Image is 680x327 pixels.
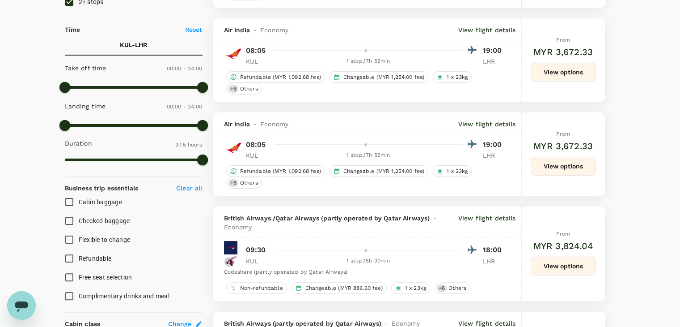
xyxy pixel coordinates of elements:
[260,26,288,34] span: Economy
[246,45,266,56] p: 08:05
[246,139,266,150] p: 08:05
[533,45,593,59] h6: MYR 3,672.33
[65,102,106,111] p: Landing time
[237,179,262,187] span: Others
[228,179,238,187] span: + 6
[224,223,252,232] span: Economy
[437,284,447,292] span: + 6
[443,73,471,81] span: 1 x 23kg
[226,177,262,189] div: +6Others
[302,284,386,292] span: Changeable (MYR 886.60 fee)
[458,214,516,232] p: View flight details
[274,151,463,160] div: 1 stop , 17h 55min
[79,293,169,300] span: Complimentary drinks and meal
[226,282,287,294] div: Non-refundable
[391,282,430,294] div: 1 x 23kg
[65,139,92,148] p: Duration
[274,57,463,66] div: 1 stop , 17h 55min
[533,239,593,253] h6: MYR 3,824.04
[340,73,428,81] span: Changeable (MYR 1,254.00 fee)
[224,214,430,223] span: British Airways / Qatar Airways (partly operated by Qatar Airways)
[237,168,325,175] span: Refundable (MYR 1,092.68 fee)
[556,37,570,43] span: From
[246,57,268,66] p: KUL
[237,85,262,93] span: Others
[79,217,130,224] span: Checked baggage
[443,168,471,175] span: 1 x 23kg
[120,40,148,49] p: KUL - LHR
[329,71,428,83] div: Changeable (MYR 1,254.00 fee)
[274,257,463,266] div: 1 stop , 15h 30min
[79,274,132,281] span: Free seat selection
[483,139,505,150] p: 19:00
[224,241,237,254] img: BA
[224,120,250,129] span: Air India
[340,168,428,175] span: Changeable (MYR 1,254.00 fee)
[237,73,325,81] span: Refundable (MYR 1,092.68 fee)
[226,165,325,177] div: Refundable (MYR 1,092.68 fee)
[176,184,202,193] p: Clear all
[226,71,325,83] div: Refundable (MYR 1,092.68 fee)
[224,254,237,268] img: QR
[531,63,596,82] button: View options
[175,142,203,148] span: 37.5 hours
[246,245,266,255] p: 09:30
[533,139,593,153] h6: MYR 3,672.33
[556,231,570,237] span: From
[531,157,596,176] button: View options
[167,103,203,110] span: 00:00 - 24:00
[224,45,242,63] img: AI
[226,83,262,95] div: +6Others
[433,71,472,83] div: 1 x 23kg
[260,120,288,129] span: Economy
[65,64,106,73] p: Take off time
[79,198,122,206] span: Cabin baggage
[228,85,238,93] span: + 6
[7,291,36,320] iframe: Button to launch messaging window
[224,26,250,34] span: Air India
[291,282,387,294] div: Changeable (MYR 886.60 fee)
[433,165,472,177] div: 1 x 23kg
[483,151,505,160] p: LHR
[458,120,516,129] p: View flight details
[250,26,260,34] span: -
[167,65,203,72] span: 00:00 - 24:00
[556,131,570,137] span: From
[458,26,516,34] p: View flight details
[483,257,505,266] p: LHR
[79,236,131,243] span: Flexible to change
[445,284,470,292] span: Others
[224,268,505,277] div: Codeshare (partly operated by Qatar Airways)
[329,165,428,177] div: Changeable (MYR 1,254.00 fee)
[483,45,505,56] p: 19:00
[483,57,505,66] p: LHR
[79,255,112,262] span: Refundable
[246,257,268,266] p: KUL
[430,214,440,223] span: -
[401,284,430,292] span: 1 x 23kg
[224,139,242,157] img: AI
[237,284,287,292] span: Non-refundable
[483,245,505,255] p: 18:00
[435,282,470,294] div: +6Others
[65,25,80,34] p: Time
[250,120,260,129] span: -
[246,151,268,160] p: KUL
[531,257,596,275] button: View options
[65,185,139,192] strong: Business trip essentials
[185,25,203,34] p: Reset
